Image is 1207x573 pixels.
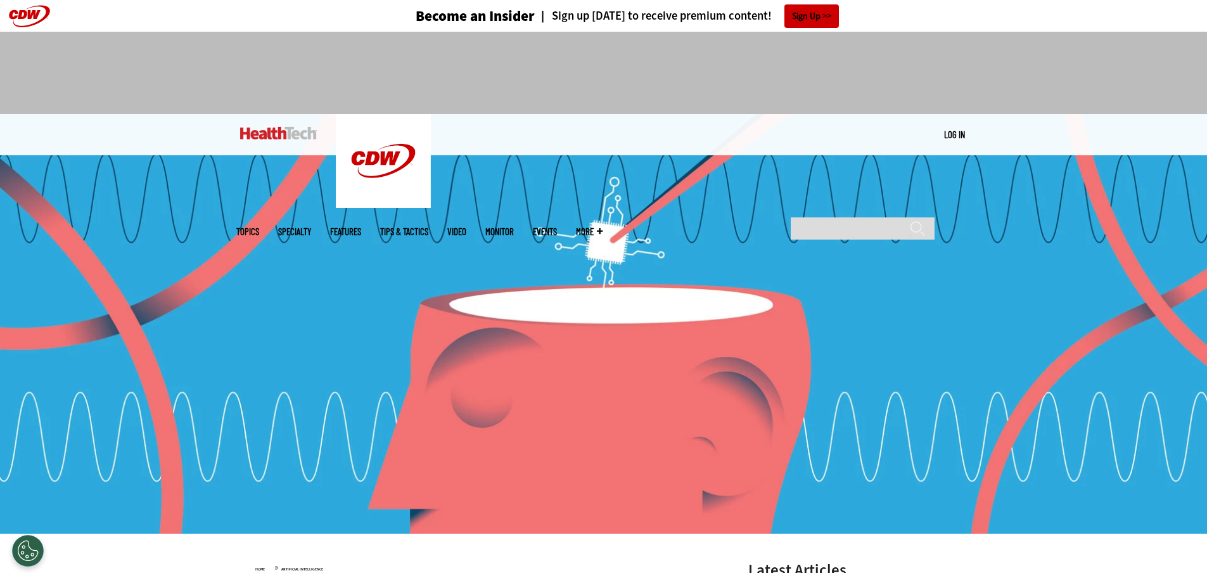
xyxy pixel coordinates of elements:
h3: Become an Insider [416,9,535,23]
img: Home [240,127,317,139]
div: Cookies Settings [12,535,44,567]
a: Tips & Tactics [380,227,428,236]
button: Open Preferences [12,535,44,567]
a: CDW [336,198,431,211]
a: Home [255,567,265,572]
a: Sign Up [784,4,839,28]
span: More [576,227,603,236]
img: Home [336,114,431,208]
a: Features [330,227,361,236]
a: Log in [944,129,965,140]
a: Video [447,227,466,236]
a: Events [533,227,557,236]
a: MonITor [485,227,514,236]
span: Specialty [278,227,311,236]
a: Become an Insider [368,9,535,23]
a: Sign up [DATE] to receive premium content! [535,10,772,22]
div: » [255,562,715,572]
span: Topics [236,227,259,236]
a: Artificial Intelligence [281,567,323,572]
iframe: advertisement [373,44,834,101]
div: User menu [944,128,965,141]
